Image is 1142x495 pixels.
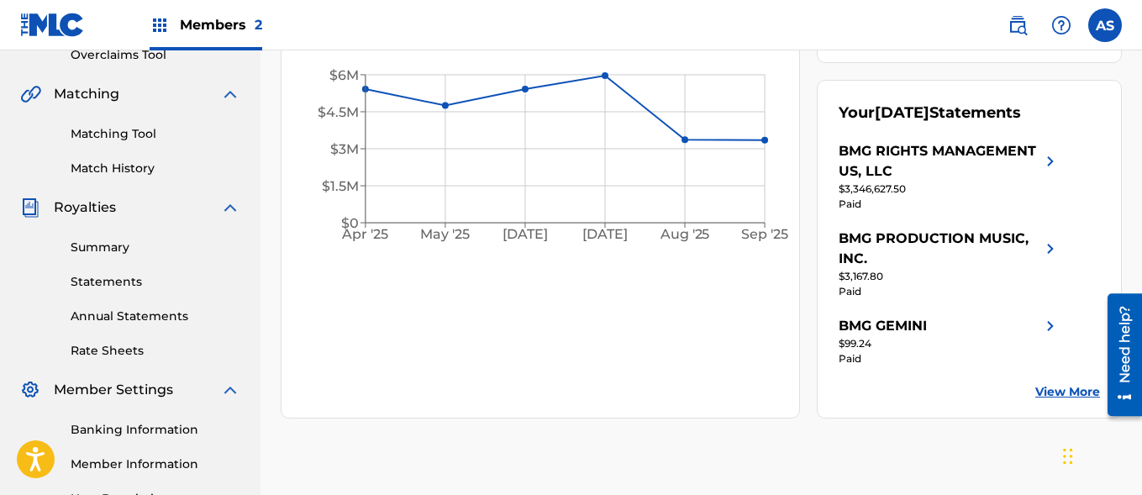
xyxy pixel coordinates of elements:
[71,342,240,360] a: Rate Sheets
[1001,8,1034,42] a: Public Search
[20,84,41,104] img: Matching
[54,84,119,104] span: Matching
[839,182,1060,197] div: $3,346,627.50
[330,141,359,157] tspan: $3M
[71,239,240,256] a: Summary
[1040,316,1060,336] img: right chevron icon
[71,308,240,325] a: Annual Statements
[1035,383,1100,401] a: View More
[742,227,789,243] tspan: Sep '25
[71,46,240,64] a: Overclaims Tool
[1088,8,1122,42] div: User Menu
[71,160,240,177] a: Match History
[839,141,1060,212] a: BMG RIGHTS MANAGEMENT US, LLCright chevron icon$3,346,627.50Paid
[583,227,629,243] tspan: [DATE]
[71,125,240,143] a: Matching Tool
[839,197,1060,212] div: Paid
[322,178,359,194] tspan: $1.5M
[1040,141,1060,182] img: right chevron icon
[220,380,240,400] img: expand
[20,197,40,218] img: Royalties
[1045,8,1078,42] div: Help
[1008,15,1028,35] img: search
[54,197,116,218] span: Royalties
[839,284,1060,299] div: Paid
[660,227,710,243] tspan: Aug '25
[839,316,1060,366] a: BMG GEMINIright chevron icon$99.24Paid
[220,197,240,218] img: expand
[839,141,1040,182] div: BMG RIGHTS MANAGEMENT US, LLC
[180,15,262,34] span: Members
[20,13,85,37] img: MLC Logo
[150,15,170,35] img: Top Rightsholders
[503,227,548,243] tspan: [DATE]
[71,456,240,473] a: Member Information
[1058,414,1142,495] iframe: Chat Widget
[839,316,927,336] div: BMG GEMINI
[839,229,1060,299] a: BMG PRODUCTION MUSIC, INC.right chevron icon$3,167.80Paid
[342,227,389,243] tspan: Apr '25
[839,336,1060,351] div: $99.24
[54,380,173,400] span: Member Settings
[1095,287,1142,423] iframe: Resource Center
[220,84,240,104] img: expand
[1063,431,1073,482] div: Drag
[839,269,1060,284] div: $3,167.80
[1040,229,1060,269] img: right chevron icon
[839,102,1021,124] div: Your Statements
[839,351,1060,366] div: Paid
[20,380,40,400] img: Member Settings
[1051,15,1071,35] img: help
[71,421,240,439] a: Banking Information
[875,103,929,122] span: [DATE]
[255,17,262,33] span: 2
[71,273,240,291] a: Statements
[329,67,359,83] tspan: $6M
[421,227,471,243] tspan: May '25
[341,215,359,231] tspan: $0
[839,229,1040,269] div: BMG PRODUCTION MUSIC, INC.
[318,104,359,120] tspan: $4.5M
